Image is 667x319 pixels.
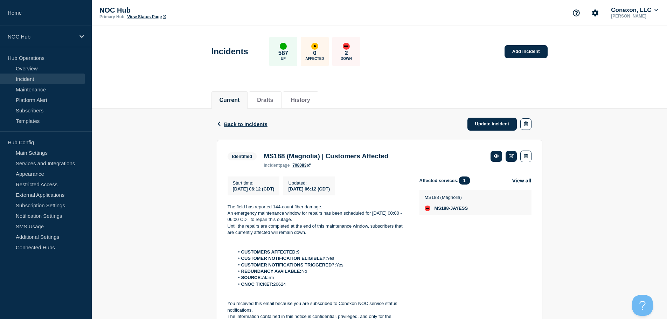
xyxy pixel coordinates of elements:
[99,14,124,19] p: Primary Hub
[241,275,262,280] strong: SOURCE:
[467,118,517,131] a: Update incident
[241,282,273,287] strong: CNOC TICKET:
[234,268,408,275] li: No
[264,163,280,168] span: incident
[419,176,474,185] span: Affected services:
[211,47,248,56] h1: Incidents
[459,176,470,185] span: 1
[224,121,268,127] span: Back to Incidents
[610,14,659,19] p: [PERSON_NAME]
[234,281,408,287] li: 26624
[257,97,273,103] button: Drafts
[127,14,166,19] a: View Status Page
[512,176,531,185] button: View all
[228,223,408,236] p: Until the repairs are completed at the end of this maintenance window, subscribers that are curre...
[311,43,318,50] div: affected
[280,43,287,50] div: up
[233,180,275,186] p: Start time :
[610,7,659,14] button: Conexon, LLC
[288,180,330,186] p: Updated :
[569,6,584,20] button: Support
[220,97,240,103] button: Current
[288,186,330,192] div: [DATE] 06:12 (CDT)
[305,57,324,61] p: Affected
[228,204,408,210] p: The field has reported 144-count fiber damage.
[435,206,468,211] span: MS188-JAYESS
[234,255,408,262] li: Yes
[264,163,290,168] p: page
[345,50,348,57] p: 2
[233,186,275,192] span: [DATE] 06:12 (CDT)
[425,195,468,200] p: MS188 (Magnolia)
[505,45,548,58] a: Add incident
[8,34,75,40] p: NOC Hub
[234,275,408,281] li: Alarm
[241,269,301,274] strong: REDUNDANCY AVAILABLE:
[343,43,350,50] div: down
[281,57,286,61] p: Up
[341,57,352,61] p: Down
[228,152,257,160] span: Identified
[278,50,288,57] p: 587
[425,206,430,211] div: down
[264,152,388,160] h3: MS188 (Magnolia) | Customers Affected
[313,50,316,57] p: 0
[291,97,310,103] button: History
[588,6,603,20] button: Account settings
[241,249,297,255] strong: CUSTOMERS AFFECTED:
[234,262,408,268] li: Yes
[99,6,239,14] p: NOC Hub
[228,210,408,223] p: An emergency maintenance window for repairs has been scheduled for [DATE] 00:00 - 06:00 CDT to re...
[241,262,336,268] strong: CUSTOMER NOTIFICATIONS TRIGGERED?:
[234,249,408,255] li: 9
[241,256,327,261] strong: CUSTOMER NOTIFICATION ELIGIBLE?:
[217,121,268,127] button: Back to Incidents
[228,300,408,313] p: You received this email because you are subscribed to Conexon NOC service status notifications.
[632,295,653,316] iframe: Help Scout Beacon - Open
[292,163,311,168] a: 708083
